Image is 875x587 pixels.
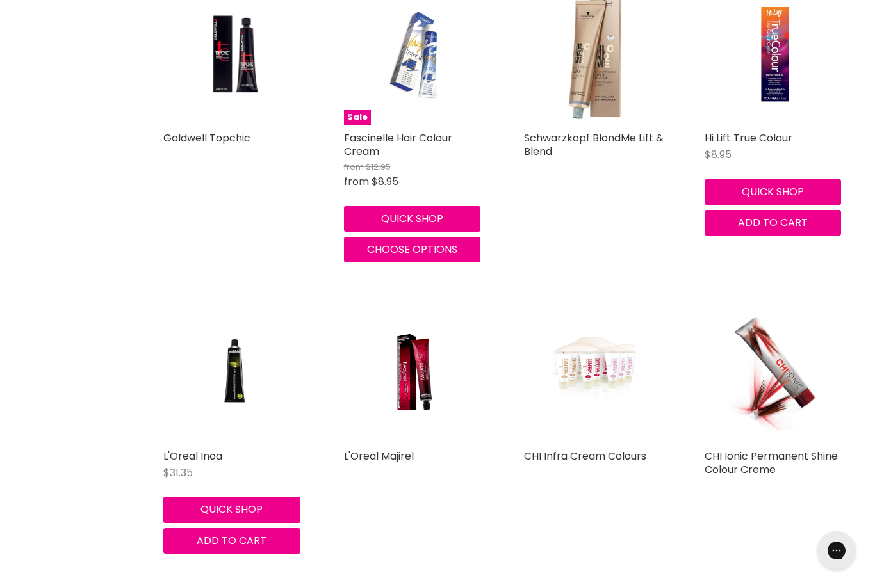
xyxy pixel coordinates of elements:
[367,242,457,257] span: Choose options
[738,215,808,230] span: Add to cart
[344,206,481,232] button: Quick shop
[163,465,193,480] span: $31.35
[163,449,222,463] a: L'Oreal Inoa
[197,533,266,548] span: Add to cart
[524,449,646,463] a: CHI Infra Cream Colours
[705,131,792,145] a: Hi Lift True Colour
[344,131,452,159] a: Fascinelle Hair Colour Cream
[524,301,666,443] a: CHI Infra Cream Colours
[728,301,822,443] img: CHI Ionic Permanent Shine Colour Creme
[367,301,462,443] img: L'Oreal Majirel
[344,449,414,463] a: L'Oreal Majirel
[187,301,282,443] img: L'Oreal Inoa
[372,174,398,189] span: $8.95
[344,110,371,125] span: Sale
[163,301,306,443] a: L'Oreal Inoa
[705,210,842,236] button: Add to cart
[163,528,300,554] button: Add to cart
[163,131,250,145] a: Goldwell Topchic
[344,301,486,443] a: L'Oreal Majirel
[163,497,300,522] button: Quick shop
[344,237,481,262] button: Choose options
[811,527,862,574] iframe: Gorgias live chat messenger
[344,174,369,189] span: from
[524,131,664,159] a: Schwarzkopf BlondMe Lift & Blend
[344,161,364,173] span: from
[366,161,391,173] span: $12.95
[705,301,847,443] a: CHI Ionic Permanent Shine Colour Creme
[705,147,732,162] span: $8.95
[705,179,842,205] button: Quick shop
[705,449,838,477] a: CHI Ionic Permanent Shine Colour Creme
[548,301,642,443] img: CHI Infra Cream Colours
